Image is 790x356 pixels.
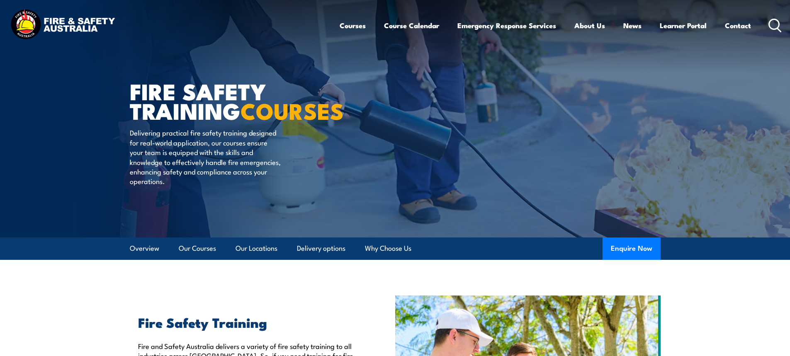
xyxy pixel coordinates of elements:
a: About Us [574,15,605,36]
strong: COURSES [241,93,344,127]
a: Our Locations [236,237,277,259]
a: Contact [725,15,751,36]
a: Learner Portal [660,15,707,36]
a: Course Calendar [384,15,439,36]
p: Delivering practical fire safety training designed for real-world application, our courses ensure... [130,128,281,186]
a: Our Courses [179,237,216,259]
h1: FIRE SAFETY TRAINING [130,81,335,120]
a: Emergency Response Services [457,15,556,36]
a: Why Choose Us [365,237,411,259]
a: Overview [130,237,159,259]
a: Delivery options [297,237,345,259]
button: Enquire Now [603,237,661,260]
h2: Fire Safety Training [138,316,357,328]
a: Courses [340,15,366,36]
a: News [623,15,642,36]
